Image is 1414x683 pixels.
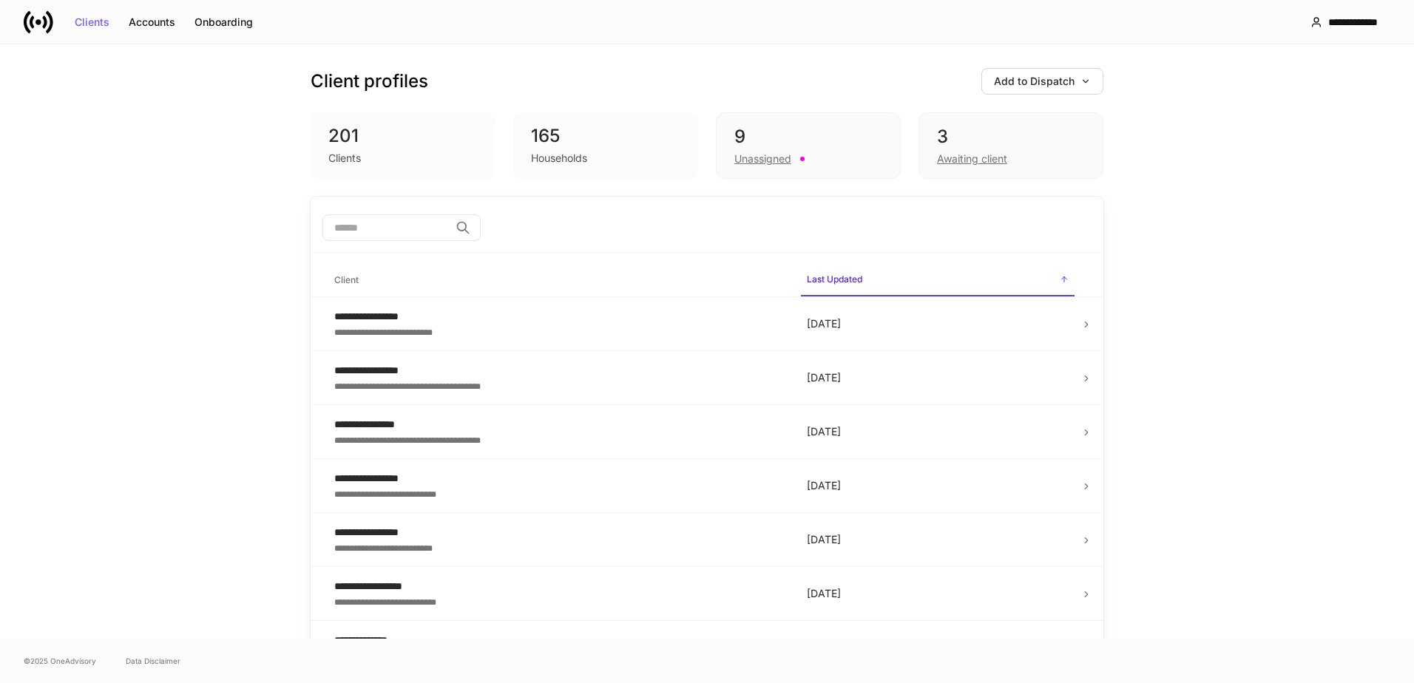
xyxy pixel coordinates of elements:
button: Add to Dispatch [981,68,1103,95]
h6: Last Updated [807,272,862,286]
div: 3Awaiting client [919,112,1103,179]
h6: Client [334,273,359,287]
p: [DATE] [807,370,1069,385]
button: Clients [65,10,119,34]
p: [DATE] [807,532,1069,547]
div: 165 [531,124,680,148]
div: 9 [734,125,882,149]
div: Clients [75,17,109,27]
div: Clients [328,151,361,166]
div: Accounts [129,17,175,27]
a: Data Disclaimer [126,655,180,667]
button: Accounts [119,10,185,34]
span: © 2025 OneAdvisory [24,655,96,667]
span: Client [328,265,789,296]
div: 201 [328,124,478,148]
div: Onboarding [194,17,253,27]
div: Add to Dispatch [994,76,1091,86]
div: 9Unassigned [716,112,901,179]
p: [DATE] [807,586,1069,601]
p: [DATE] [807,316,1069,331]
div: Households [531,151,587,166]
span: Last Updated [801,265,1075,296]
p: [DATE] [807,424,1069,439]
div: Unassigned [734,152,791,166]
h3: Client profiles [311,69,428,93]
div: Awaiting client [937,152,1007,166]
button: Onboarding [185,10,263,34]
p: [DATE] [807,478,1069,493]
div: 3 [937,125,1085,149]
